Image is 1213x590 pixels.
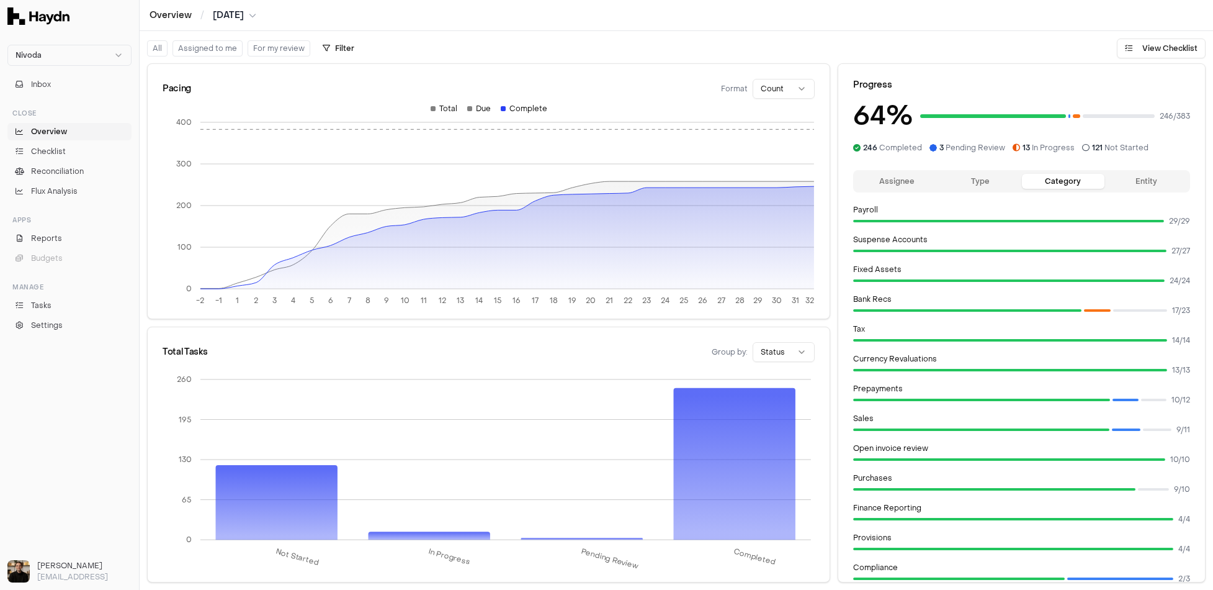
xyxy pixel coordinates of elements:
[642,296,651,306] tspan: 23
[733,547,777,567] tspan: Completed
[853,503,1190,513] p: Finance Reporting
[163,346,207,358] div: Total Tasks
[7,277,132,297] div: Manage
[805,296,814,306] tspan: 32
[532,296,539,306] tspan: 17
[1169,216,1190,226] span: 29 / 29
[213,9,256,22] button: [DATE]
[1176,425,1190,435] span: 9 / 11
[150,9,192,22] a: Overview
[1023,143,1030,153] span: 13
[1092,143,1103,153] span: 121
[1022,174,1105,189] button: Category
[179,415,192,425] tspan: 195
[606,296,613,306] tspan: 21
[275,547,320,568] tspan: Not Started
[179,455,192,465] tspan: 130
[315,39,362,58] button: Filter
[698,296,707,306] tspan: 26
[467,104,491,114] div: Due
[721,84,748,94] span: Format
[7,7,69,25] img: Haydn Logo
[427,547,472,567] tspan: In Progress
[1172,365,1190,375] span: 13 / 13
[172,40,243,57] button: Assigned to me
[31,233,62,244] span: Reports
[177,242,192,252] tspan: 100
[31,186,78,197] span: Flux Analysis
[7,317,132,334] a: Settings
[31,126,67,137] span: Overview
[853,96,913,135] h3: 64 %
[7,250,132,267] button: Budgets
[772,296,782,306] tspan: 30
[853,324,1190,334] p: Tax
[853,414,1190,424] p: Sales
[7,183,132,200] a: Flux Analysis
[1104,174,1188,189] button: Entity
[431,104,457,114] div: Total
[939,143,1005,153] span: Pending Review
[176,159,192,169] tspan: 300
[568,296,576,306] tspan: 19
[7,143,132,160] a: Checklist
[31,300,51,311] span: Tasks
[853,205,1190,215] p: Payroll
[310,296,315,306] tspan: 5
[439,296,446,306] tspan: 12
[679,296,689,306] tspan: 25
[254,296,258,306] tspan: 2
[717,296,725,306] tspan: 27
[754,296,763,306] tspan: 29
[7,210,132,230] div: Apps
[513,296,521,306] tspan: 16
[1171,246,1190,256] span: 27 / 27
[328,296,333,306] tspan: 6
[712,347,748,357] span: Group by:
[236,296,239,306] tspan: 1
[31,166,84,177] span: Reconciliation
[1178,514,1190,524] span: 4 / 4
[384,296,389,306] tspan: 9
[853,563,1190,573] p: Compliance
[939,143,944,153] span: 3
[1023,143,1075,153] span: In Progress
[586,296,596,306] tspan: 20
[661,296,669,306] tspan: 24
[176,201,192,211] tspan: 200
[215,296,222,306] tspan: -1
[7,163,132,180] a: Reconciliation
[501,104,547,114] div: Complete
[37,560,132,571] h3: [PERSON_NAME]
[186,284,192,294] tspan: 0
[863,143,922,153] span: Completed
[853,235,1190,245] p: Suspense Accounts
[7,123,132,140] a: Overview
[1172,306,1190,315] span: 17 / 23
[37,571,132,583] p: [EMAIL_ADDRESS]
[853,354,1190,364] p: Currency Revaluations
[31,79,51,90] span: Inbox
[7,560,30,583] img: Ole Heine
[31,253,63,264] span: Budgets
[550,296,558,306] tspan: 18
[853,79,1190,91] div: Progress
[1178,574,1190,584] span: 2 / 3
[176,117,192,127] tspan: 400
[1174,484,1190,494] span: 9 / 10
[196,296,204,306] tspan: -2
[7,76,132,93] button: Inbox
[735,296,745,306] tspan: 28
[1171,395,1190,405] span: 10 / 12
[1178,544,1190,554] span: 4 / 4
[31,146,66,157] span: Checklist
[248,40,310,57] button: For my review
[1170,455,1190,465] span: 10 / 10
[177,374,192,384] tspan: 260
[31,320,63,331] span: Settings
[291,296,295,306] tspan: 4
[494,296,502,306] tspan: 15
[150,9,256,22] nav: breadcrumb
[457,296,465,306] tspan: 13
[7,297,132,314] a: Tasks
